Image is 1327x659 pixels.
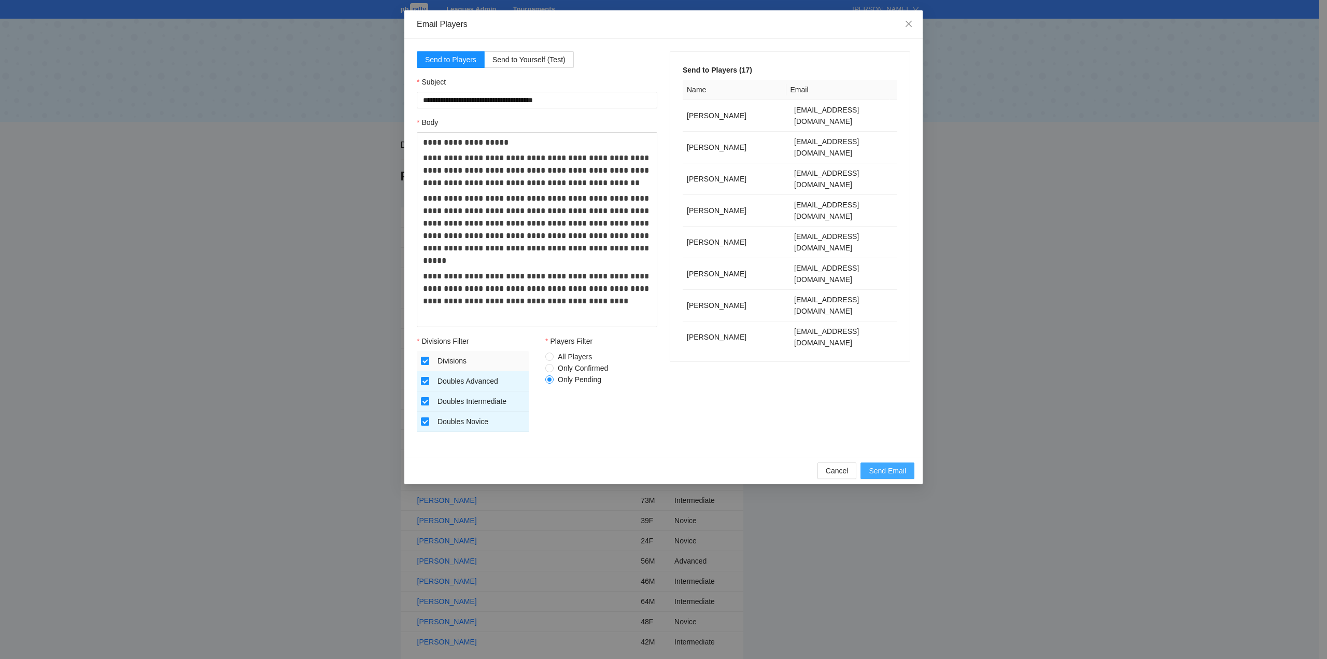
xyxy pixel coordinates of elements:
[554,362,612,374] span: Only Confirmed
[545,335,592,347] label: Players Filter
[683,258,790,290] td: [PERSON_NAME]
[790,195,897,227] td: [EMAIL_ADDRESS][DOMAIN_NAME]
[433,351,529,371] th: Divisions
[790,163,897,195] td: [EMAIL_ADDRESS][DOMAIN_NAME]
[433,412,529,432] td: Doubles Novice
[860,462,914,479] button: Send Email
[425,55,476,64] span: Send to Players
[554,374,605,385] span: Only Pending
[554,351,596,362] span: All Players
[790,290,897,321] td: [EMAIL_ADDRESS][DOMAIN_NAME]
[417,76,446,88] label: Subject
[790,321,897,353] td: [EMAIL_ADDRESS][DOMAIN_NAME]
[492,55,566,64] span: Send to Yourself (Test)
[786,80,890,100] th: Email
[905,20,913,28] span: close
[683,132,790,163] td: [PERSON_NAME]
[417,335,469,347] label: Divisions Filter
[790,227,897,258] td: [EMAIL_ADDRESS][DOMAIN_NAME]
[826,465,849,476] span: Cancel
[433,391,529,412] td: Doubles Intermediate
[683,227,790,258] td: [PERSON_NAME]
[895,10,923,38] button: Close
[683,195,790,227] td: [PERSON_NAME]
[417,92,657,108] input: Subject
[683,100,790,132] td: [PERSON_NAME]
[417,19,910,30] div: Email Players
[417,117,438,128] label: Body
[683,290,790,321] td: [PERSON_NAME]
[790,100,897,132] td: [EMAIL_ADDRESS][DOMAIN_NAME]
[683,163,790,195] td: [PERSON_NAME]
[790,132,897,163] td: [EMAIL_ADDRESS][DOMAIN_NAME]
[817,462,857,479] button: Cancel
[683,321,790,353] td: [PERSON_NAME]
[683,80,786,100] th: Name
[869,465,906,476] span: Send Email
[433,371,529,391] td: Doubles Advanced
[790,258,897,290] td: [EMAIL_ADDRESS][DOMAIN_NAME]
[683,66,752,74] strong: Send to Players ( 17 )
